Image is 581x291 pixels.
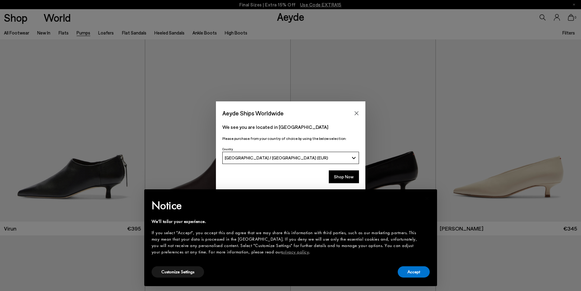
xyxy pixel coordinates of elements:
div: We'll tailor your experience. [152,218,420,225]
p: Please purchase from your country of choice by using the below selection: [222,136,359,141]
button: Shop Now [329,170,359,183]
button: Close this notice [420,191,435,206]
span: [GEOGRAPHIC_DATA] / [GEOGRAPHIC_DATA] (EUR) [225,155,328,160]
h2: Notice [152,198,420,213]
span: × [425,194,429,203]
span: Aeyde Ships Worldwide [222,108,284,118]
a: privacy policy [282,249,309,255]
p: We see you are located in [GEOGRAPHIC_DATA] [222,123,359,131]
button: Accept [398,266,430,278]
button: Close [352,109,361,118]
span: Country [222,147,233,151]
div: If you select "Accept", you accept this and agree that we may share this information with third p... [152,230,420,255]
button: Customize Settings [152,266,204,278]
